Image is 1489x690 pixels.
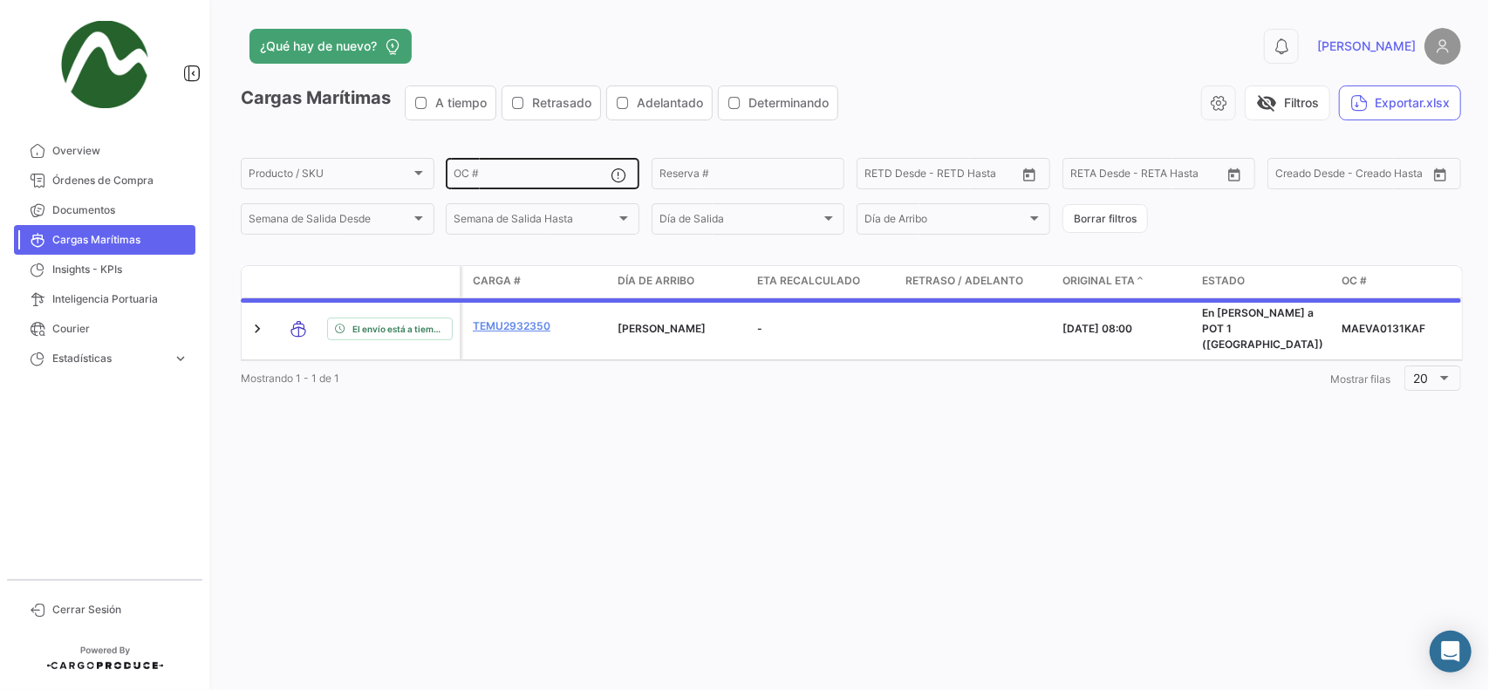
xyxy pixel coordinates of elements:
button: Open calendar [1016,161,1042,188]
button: Open calendar [1427,161,1453,188]
span: 20 [1414,371,1429,386]
span: [PERSON_NAME] [1317,38,1416,55]
span: Semana de Salida Hasta [454,215,616,228]
span: Courier [52,321,188,337]
span: Carga # [473,273,521,289]
button: Adelantado [607,86,712,120]
input: Creado Hasta [1355,170,1427,182]
a: Overview [14,136,195,166]
a: Insights - KPIs [14,255,195,284]
a: TEMU2932350 [473,318,560,334]
datatable-header-cell: Póliza [567,266,611,297]
span: Cerrar Sesión [52,602,188,618]
span: El envío está a tiempo. [352,322,445,336]
span: - [757,322,762,335]
input: Desde [864,170,896,182]
a: Expand/Collapse Row [249,320,266,338]
span: Estadísticas [52,351,166,366]
span: [DATE] 08:00 [1062,322,1132,335]
span: Producto / SKU [249,170,411,182]
span: visibility_off [1256,92,1277,113]
button: Borrar filtros [1062,204,1148,233]
datatable-header-cell: Estado [1195,266,1335,297]
div: Abrir Intercom Messenger [1430,631,1472,673]
span: expand_more [173,351,188,366]
a: Cargas Marítimas [14,225,195,255]
datatable-header-cell: Retraso / Adelanto [898,266,1055,297]
span: Retraso / Adelanto [905,273,1023,289]
span: ETA Recalculado [757,273,860,289]
span: Día de Arribo [618,273,694,289]
a: Inteligencia Portuaria [14,284,195,314]
datatable-header-cell: Carga # [462,266,567,297]
datatable-header-cell: Original ETA [1055,266,1195,297]
datatable-header-cell: Modo de Transporte [277,275,320,289]
span: Adelantado [637,94,703,112]
input: Desde [1070,170,1102,182]
span: Overview [52,143,188,159]
span: Cargas Marítimas [52,232,188,248]
a: Órdenes de Compra [14,166,195,195]
a: Courier [14,314,195,344]
span: Original ETA [1062,273,1135,289]
span: A tiempo [435,94,487,112]
input: Hasta [908,170,980,182]
div: [PERSON_NAME] [618,321,743,337]
button: Open calendar [1221,161,1247,188]
span: Estado [1202,273,1245,289]
h3: Cargas Marítimas [241,85,844,120]
input: Hasta [1114,170,1186,182]
span: OC # [1342,273,1367,289]
button: Determinando [719,86,837,120]
span: Día de Salida [659,215,822,228]
input: Creado Desde [1275,170,1342,182]
button: ¿Qué hay de nuevo? [249,29,412,64]
span: Mostrando 1 - 1 de 1 [241,372,339,385]
span: En [PERSON_NAME] a POT 1 ([GEOGRAPHIC_DATA]) [1202,306,1323,351]
img: 3a440d95-eebb-4dfb-b41b-1f66e681ef8f.png [61,21,148,108]
span: Inteligencia Portuaria [52,291,188,307]
datatable-header-cell: ETA Recalculado [750,266,898,297]
datatable-header-cell: Estado de Envio [320,275,460,289]
span: Determinando [748,94,829,112]
span: Día de Arribo [864,215,1027,228]
span: Mostrar filas [1330,372,1390,386]
span: Insights - KPIs [52,262,188,277]
span: Retrasado [532,94,591,112]
a: Documentos [14,195,195,225]
button: visibility_offFiltros [1245,85,1330,120]
button: A tiempo [406,86,495,120]
span: Documentos [52,202,188,218]
button: Retrasado [502,86,600,120]
button: Exportar.xlsx [1339,85,1461,120]
datatable-header-cell: Día de Arribo [611,266,750,297]
span: Semana de Salida Desde [249,215,411,228]
img: placeholder-user.png [1424,28,1461,65]
span: ¿Qué hay de nuevo? [260,38,377,55]
span: Órdenes de Compra [52,173,188,188]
